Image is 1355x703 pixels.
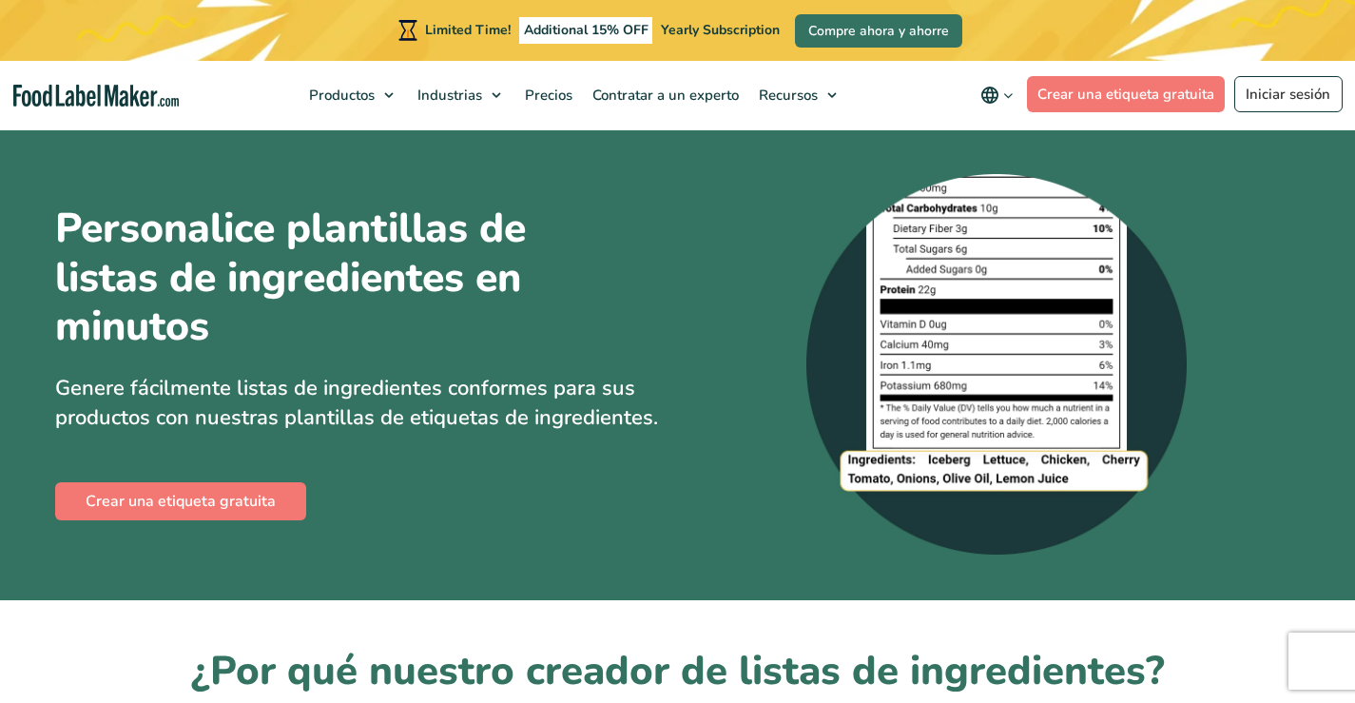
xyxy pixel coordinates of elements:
h2: ¿Por qué nuestro creador de listas de ingredientes? [55,646,1301,698]
a: Iniciar sesión [1234,76,1343,112]
a: Industrias [408,61,511,129]
span: Limited Time! [425,21,511,39]
span: Industrias [412,86,484,105]
a: Productos [300,61,403,129]
a: Crear una etiqueta gratuita [1027,76,1226,112]
img: Captura de pantalla ampliada de una lista de ingredientes en la parte inferior de una etiqueta nu... [806,174,1187,555]
p: Genere fácilmente listas de ingredientes conformes para sus productos con nuestras plantillas de ... [55,374,664,433]
h1: Personalice plantillas de listas de ingredientes en minutos [55,205,550,351]
a: Contratar a un experto [583,61,745,129]
span: Contratar a un experto [587,86,741,105]
span: Additional 15% OFF [519,17,653,44]
span: Precios [519,86,574,105]
span: Productos [303,86,377,105]
a: Recursos [749,61,846,129]
a: Precios [515,61,578,129]
span: Yearly Subscription [661,21,780,39]
a: Crear una etiqueta gratuita [55,482,306,520]
span: Recursos [753,86,820,105]
a: Compre ahora y ahorre [795,14,962,48]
